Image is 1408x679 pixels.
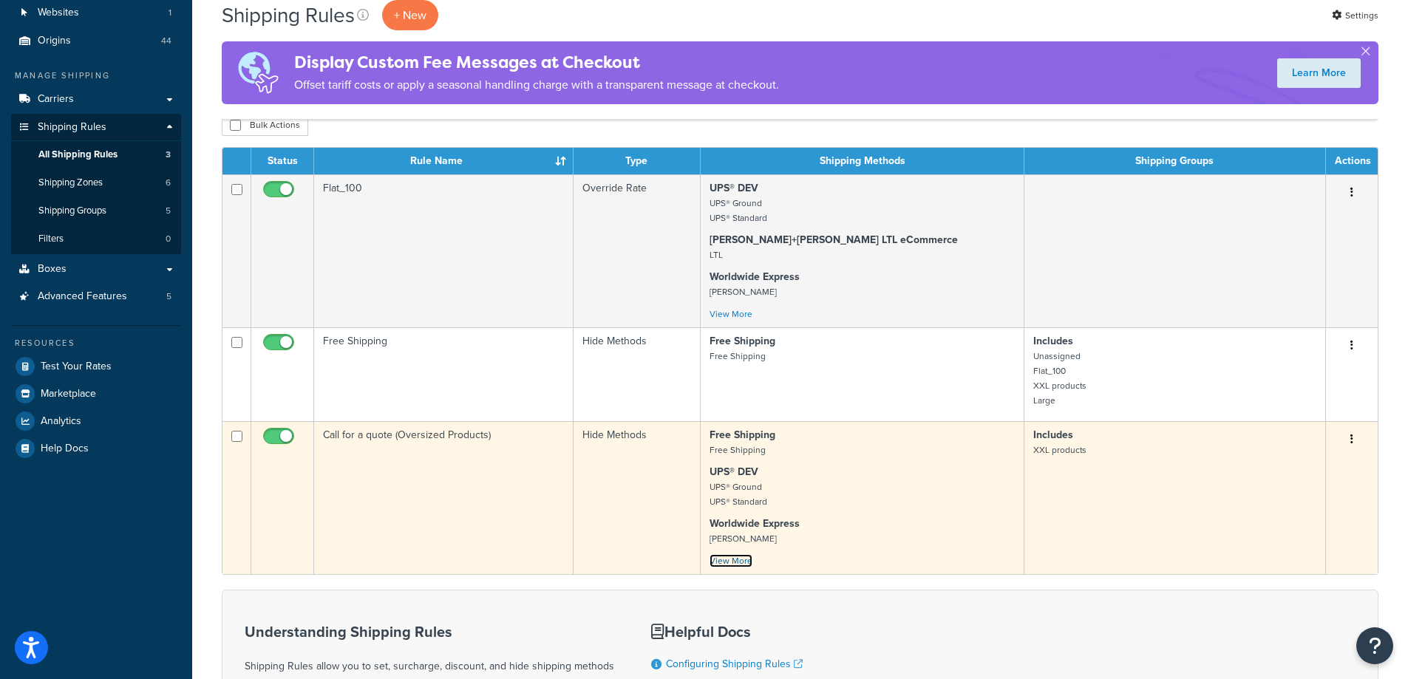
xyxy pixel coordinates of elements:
[1024,148,1326,174] th: Shipping Groups
[710,269,800,284] strong: Worldwide Express
[710,180,758,196] strong: UPS® DEV
[41,388,96,400] span: Marketplace
[38,290,127,303] span: Advanced Features
[11,256,181,283] a: Boxes
[11,225,181,253] a: Filters 0
[11,381,181,407] a: Marketplace
[710,197,767,225] small: UPS® Ground UPS® Standard
[710,443,766,457] small: Free Shipping
[710,285,777,298] small: [PERSON_NAME]
[11,69,181,82] div: Manage Shipping
[38,35,71,47] span: Origins
[38,205,106,217] span: Shipping Groups
[710,516,800,531] strong: Worldwide Express
[222,41,294,104] img: duties-banner-06bc72dcb5fe05cb3f9472aba00be2ae8eb53ab6f0d8bb03d382ba314ac3c341.png
[166,149,171,161] span: 3
[710,232,958,248] strong: [PERSON_NAME]+[PERSON_NAME] LTL eCommerce
[11,353,181,380] a: Test Your Rates
[574,148,701,174] th: Type
[169,7,171,19] span: 1
[710,349,766,363] small: Free Shipping
[11,141,181,168] li: All Shipping Rules
[710,464,758,480] strong: UPS® DEV
[574,174,701,327] td: Override Rate
[710,307,752,321] a: View More
[701,148,1024,174] th: Shipping Methods
[11,197,181,225] li: Shipping Groups
[651,624,894,640] h3: Helpful Docs
[11,27,181,55] li: Origins
[1326,148,1378,174] th: Actions
[38,177,103,189] span: Shipping Zones
[710,333,775,349] strong: Free Shipping
[11,86,181,113] a: Carriers
[574,327,701,421] td: Hide Methods
[11,27,181,55] a: Origins 44
[314,421,574,574] td: Call for a quote (Oversized Products)
[38,263,67,276] span: Boxes
[11,283,181,310] a: Advanced Features 5
[1332,5,1378,26] a: Settings
[38,93,74,106] span: Carriers
[11,435,181,462] a: Help Docs
[251,148,314,174] th: Status
[1033,427,1073,443] strong: Includes
[1277,58,1361,88] a: Learn More
[38,121,106,134] span: Shipping Rules
[710,480,767,508] small: UPS® Ground UPS® Standard
[1356,627,1393,664] button: Open Resource Center
[161,35,171,47] span: 44
[41,415,81,428] span: Analytics
[11,114,181,141] a: Shipping Rules
[1033,349,1086,407] small: Unassigned Flat_100 XXL products Large
[166,205,171,217] span: 5
[11,169,181,197] li: Shipping Zones
[11,169,181,197] a: Shipping Zones 6
[11,408,181,434] a: Analytics
[41,443,89,455] span: Help Docs
[11,197,181,225] a: Shipping Groups 5
[222,1,355,30] h1: Shipping Rules
[710,532,777,545] small: [PERSON_NAME]
[11,283,181,310] li: Advanced Features
[314,174,574,327] td: Flat_100
[666,656,803,672] a: Configuring Shipping Rules
[166,177,171,189] span: 6
[38,149,118,161] span: All Shipping Rules
[710,554,752,567] a: View More
[38,7,79,19] span: Websites
[11,337,181,349] div: Resources
[1033,333,1073,349] strong: Includes
[710,248,723,262] small: LTL
[1033,443,1086,457] small: XXL products
[222,114,308,136] button: Bulk Actions
[294,75,779,95] p: Offset tariff costs or apply a seasonal handling charge with a transparent message at checkout.
[41,361,112,373] span: Test Your Rates
[11,225,181,253] li: Filters
[166,233,171,245] span: 0
[166,290,171,303] span: 5
[11,114,181,254] li: Shipping Rules
[38,233,64,245] span: Filters
[11,141,181,168] a: All Shipping Rules 3
[294,50,779,75] h4: Display Custom Fee Messages at Checkout
[574,421,701,574] td: Hide Methods
[710,427,775,443] strong: Free Shipping
[245,624,614,640] h3: Understanding Shipping Rules
[314,327,574,421] td: Free Shipping
[314,148,574,174] th: Rule Name : activate to sort column ascending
